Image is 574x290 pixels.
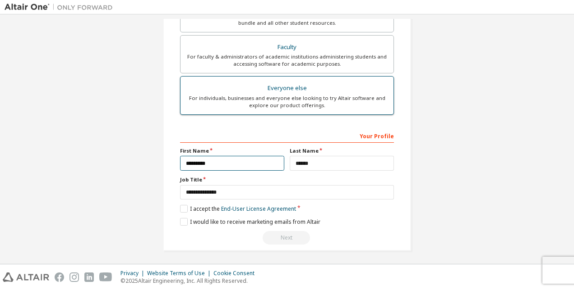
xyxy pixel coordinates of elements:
img: youtube.svg [99,272,112,282]
div: Everyone else [186,82,388,95]
a: End-User License Agreement [221,205,296,213]
label: Last Name [290,147,394,154]
div: For faculty & administrators of academic institutions administering students and accessing softwa... [186,53,388,68]
img: altair_logo.svg [3,272,49,282]
div: For currently enrolled students looking to access the free Altair Student Edition bundle and all ... [186,12,388,27]
p: © 2025 Altair Engineering, Inc. All Rights Reserved. [120,277,260,285]
label: First Name [180,147,284,154]
img: facebook.svg [55,272,64,282]
div: For individuals, businesses and everyone else looking to try Altair software and explore our prod... [186,95,388,109]
img: instagram.svg [69,272,79,282]
div: Cookie Consent [213,270,260,277]
div: Privacy [120,270,147,277]
img: linkedin.svg [84,272,94,282]
label: Job Title [180,176,394,183]
div: Your Profile [180,128,394,143]
div: Website Terms of Use [147,270,213,277]
div: Faculty [186,41,388,54]
img: Altair One [5,3,117,12]
label: I would like to receive marketing emails from Altair [180,218,320,226]
div: Please wait while checking email ... [180,231,394,245]
label: I accept the [180,205,296,213]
